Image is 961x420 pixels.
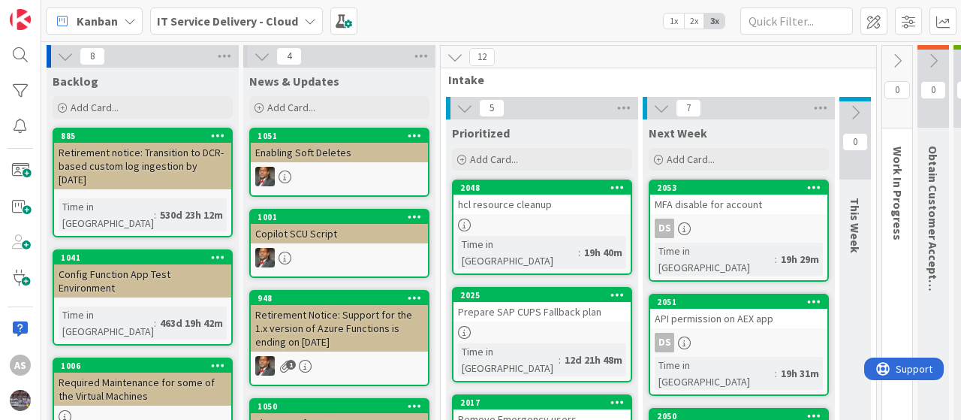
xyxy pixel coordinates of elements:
[458,236,578,269] div: Time in [GEOGRAPHIC_DATA]
[650,181,827,214] div: 2053MFA disable for account
[704,14,725,29] span: 3x
[251,248,428,267] div: DP
[775,365,777,382] span: :
[53,249,233,346] a: 1041Config Function App Test EnvironmentTime in [GEOGRAPHIC_DATA]:463d 19h 42m
[890,147,905,240] span: Work In Progress
[251,167,428,186] div: DP
[258,212,428,222] div: 1001
[676,99,701,117] span: 7
[251,305,428,352] div: Retirement Notice: Support for the 1.x version of Azure Functions is ending on [DATE]
[53,128,233,237] a: 885Retirement notice: Transition to DCR-based custom log ingestion by [DATE]Time in [GEOGRAPHIC_D...
[59,307,154,340] div: Time in [GEOGRAPHIC_DATA]
[650,219,827,238] div: DS
[649,125,707,141] span: Next Week
[251,129,428,143] div: 1051
[884,81,910,99] span: 0
[251,210,428,224] div: 1001
[54,359,231,406] div: 1006Required Maintenance for some of the Virtual Machines
[249,209,429,278] a: 1001Copilot SCU ScriptDP
[458,343,559,376] div: Time in [GEOGRAPHIC_DATA]
[251,292,428,352] div: 948Retirement Notice: Support for the 1.x version of Azure Functions is ending on [DATE]
[578,244,580,261] span: :
[61,131,231,141] div: 885
[453,181,631,214] div: 2048hcl resource cleanup
[469,48,495,66] span: 12
[255,248,275,267] img: DP
[249,128,429,197] a: 1051Enabling Soft DeletesDP
[580,244,626,261] div: 19h 40m
[54,359,231,373] div: 1006
[156,315,227,331] div: 463d 19h 42m
[32,2,68,20] span: Support
[453,396,631,409] div: 2017
[54,373,231,406] div: Required Maintenance for some of the Virtual Machines
[251,129,428,162] div: 1051Enabling Soft Deletes
[448,72,857,87] span: Intake
[61,361,231,371] div: 1006
[650,333,827,352] div: DS
[54,129,231,143] div: 885
[777,251,823,267] div: 19h 29m
[650,181,827,195] div: 2053
[258,401,428,412] div: 1050
[251,400,428,413] div: 1050
[460,290,631,301] div: 2025
[460,183,631,193] div: 2048
[258,293,428,304] div: 948
[10,355,31,376] div: AS
[71,101,119,114] span: Add Card...
[249,74,339,89] span: News & Updates
[157,14,298,29] b: IT Service Delivery - Cloud
[80,47,105,65] span: 8
[655,243,775,276] div: Time in [GEOGRAPHIC_DATA]
[54,264,231,298] div: Config Function App Test Environment
[54,251,231,264] div: 1041
[684,14,704,29] span: 2x
[251,292,428,305] div: 948
[650,295,827,328] div: 2051API permission on AEX app
[251,210,428,243] div: 1001Copilot SCU Script
[249,290,429,386] a: 948Retirement Notice: Support for the 1.x version of Azure Functions is ending on [DATE]DP
[286,360,296,370] span: 1
[453,289,631,322] div: 2025Prepare SAP CUPS Fallback plan
[479,99,505,117] span: 5
[470,153,518,166] span: Add Card...
[61,252,231,263] div: 1041
[650,309,827,328] div: API permission on AEX app
[655,357,775,390] div: Time in [GEOGRAPHIC_DATA]
[453,181,631,195] div: 2048
[842,133,868,151] span: 0
[154,315,156,331] span: :
[54,129,231,189] div: 885Retirement notice: Transition to DCR-based custom log ingestion by [DATE]
[251,224,428,243] div: Copilot SCU Script
[649,180,829,282] a: 2053MFA disable for accountDSTime in [GEOGRAPHIC_DATA]:19h 29m
[657,297,827,307] div: 2051
[657,183,827,193] div: 2053
[267,101,315,114] span: Add Card...
[559,352,561,368] span: :
[10,390,31,411] img: avatar
[453,289,631,302] div: 2025
[453,195,631,214] div: hcl resource cleanup
[777,365,823,382] div: 19h 31m
[258,131,428,141] div: 1051
[920,81,946,99] span: 0
[156,207,227,223] div: 530d 23h 12m
[154,207,156,223] span: :
[655,333,674,352] div: DS
[848,198,863,253] span: This Week
[650,195,827,214] div: MFA disable for account
[460,397,631,408] div: 2017
[276,47,302,65] span: 4
[77,12,118,30] span: Kanban
[775,251,777,267] span: :
[452,125,510,141] span: Prioritized
[53,74,98,89] span: Backlog
[54,251,231,298] div: 1041Config Function App Test Environment
[649,294,829,396] a: 2051API permission on AEX appDSTime in [GEOGRAPHIC_DATA]:19h 31m
[740,8,853,35] input: Quick Filter...
[650,295,827,309] div: 2051
[453,302,631,322] div: Prepare SAP CUPS Fallback plan
[251,143,428,162] div: Enabling Soft Deletes
[452,180,632,275] a: 2048hcl resource cleanupTime in [GEOGRAPHIC_DATA]:19h 40m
